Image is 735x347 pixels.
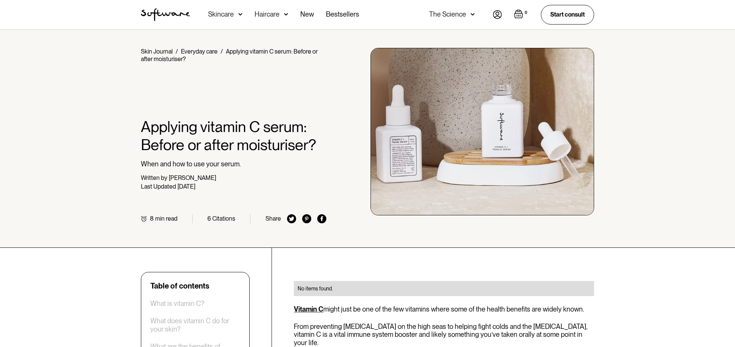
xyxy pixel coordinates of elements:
div: Last Updated [141,183,176,190]
div: Haircare [255,11,279,18]
div: / [176,48,178,55]
div: Table of contents [150,281,209,290]
p: From preventing [MEDICAL_DATA] on the high seas to helping fight colds and the [MEDICAL_DATA], vi... [294,322,594,347]
a: home [141,8,190,21]
img: twitter icon [287,214,296,223]
p: might just be one of the few vitamins where some of the health benefits are widely known. [294,305,594,313]
h1: Applying vitamin C serum: Before or after moisturiser? [141,118,326,154]
a: Vitamin C [294,305,323,313]
div: Citations [212,215,235,222]
a: Everyday care [181,48,218,55]
img: arrow down [284,11,288,18]
img: Software Logo [141,8,190,21]
div: 0 [523,9,529,16]
a: Open empty cart [514,9,529,20]
a: What does vitamin C do for your skin? [150,317,240,333]
img: facebook icon [317,214,326,223]
div: 6 [207,215,211,222]
a: Start consult [541,5,594,24]
a: Skin Journal [141,48,173,55]
div: / [221,48,223,55]
div: Skincare [208,11,234,18]
p: When and how to use your serum. [141,160,326,168]
img: arrow down [471,11,475,18]
div: Share [266,215,281,222]
div: [DATE] [178,183,195,190]
div: [PERSON_NAME] [169,174,216,181]
div: No items found. [298,285,590,292]
a: What is vitamin C? [150,299,204,308]
img: pinterest icon [302,214,311,223]
div: min read [155,215,178,222]
div: The Science [429,11,466,18]
img: arrow down [238,11,242,18]
div: 8 [150,215,154,222]
div: Applying vitamin C serum: Before or after moisturiser? [141,48,318,63]
div: Written by [141,174,167,181]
